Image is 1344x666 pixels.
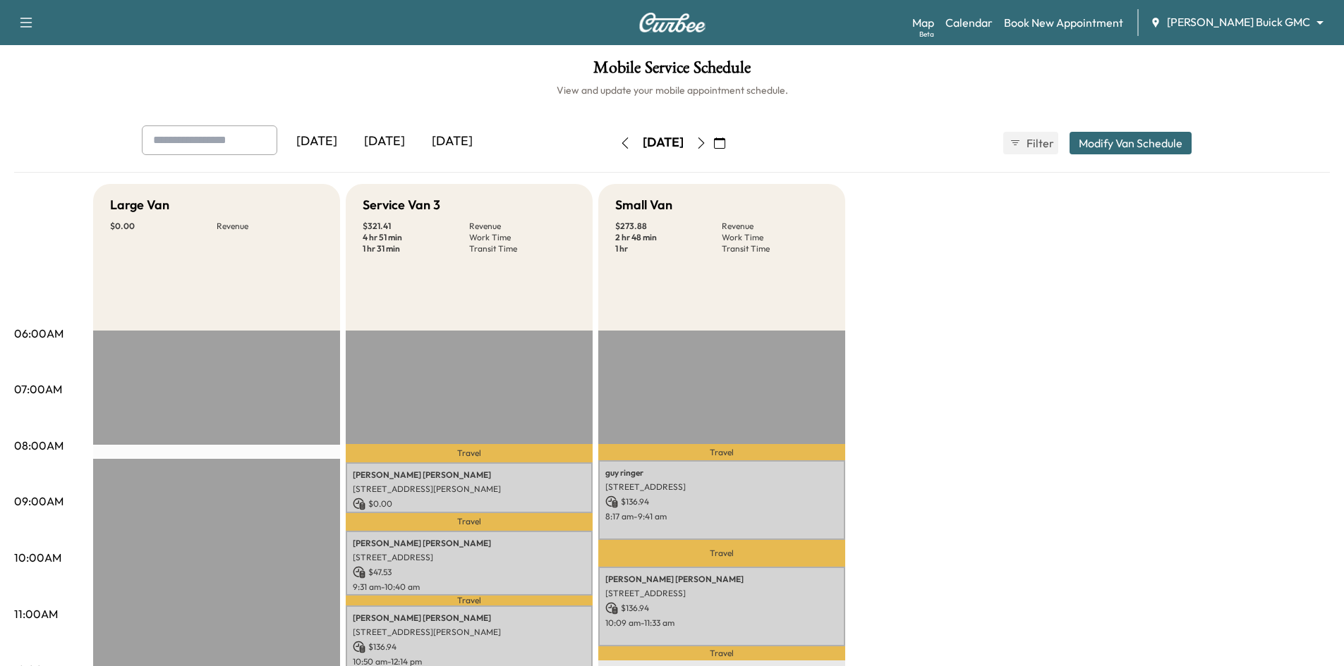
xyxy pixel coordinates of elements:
h5: Service Van 3 [363,195,440,215]
p: $ 321.41 [363,221,469,232]
p: 2 hr 48 min [615,232,722,243]
p: [PERSON_NAME] [PERSON_NAME] [353,469,586,481]
p: 1 hr 31 min [363,243,469,254]
h5: Small Van [615,195,672,215]
p: 1 hr [615,243,722,254]
button: Filter [1003,132,1058,154]
div: [DATE] [351,125,418,158]
button: Modify Van Schedule [1070,132,1192,154]
p: $ 136.94 [353,641,586,653]
p: Travel [346,596,593,605]
p: Work Time [469,232,576,243]
p: Travel [598,540,845,567]
p: Revenue [722,221,828,232]
p: 09:00AM [14,493,63,510]
p: $ 0.00 [110,221,217,232]
p: 8:17 am - 9:41 am [605,511,838,522]
a: Book New Appointment [1004,14,1123,31]
p: 10:09 am - 11:33 am [605,617,838,629]
a: Calendar [945,14,993,31]
p: [STREET_ADDRESS] [353,552,586,563]
p: [STREET_ADDRESS] [605,481,838,493]
p: Revenue [217,221,323,232]
p: $ 273.88 [615,221,722,232]
p: 9:31 am - 10:40 am [353,581,586,593]
p: [STREET_ADDRESS][PERSON_NAME] [353,627,586,638]
img: Curbee Logo [638,13,706,32]
div: Beta [919,29,934,39]
div: [DATE] [643,134,684,152]
h6: View and update your mobile appointment schedule. [14,83,1330,97]
p: Travel [346,444,593,462]
span: [PERSON_NAME] Buick GMC [1167,14,1310,30]
p: $ 0.00 [353,498,586,510]
p: 4 hr 51 min [363,232,469,243]
p: Work Time [722,232,828,243]
p: $ 136.94 [605,602,838,615]
p: Transit Time [469,243,576,254]
p: [PERSON_NAME] [PERSON_NAME] [353,538,586,549]
p: 10:00AM [14,549,61,566]
span: Filter [1027,135,1052,152]
p: [STREET_ADDRESS] [605,588,838,599]
p: [PERSON_NAME] [PERSON_NAME] [353,612,586,624]
h5: Large Van [110,195,169,215]
p: Travel [598,646,845,660]
p: Travel [346,513,593,530]
a: MapBeta [912,14,934,31]
div: [DATE] [283,125,351,158]
p: Revenue [469,221,576,232]
div: [DATE] [418,125,486,158]
p: 06:00AM [14,325,63,342]
h1: Mobile Service Schedule [14,59,1330,83]
p: Transit Time [722,243,828,254]
p: [PERSON_NAME] [PERSON_NAME] [605,574,838,585]
p: 08:00AM [14,437,63,454]
p: 11:00AM [14,605,58,622]
p: Travel [598,444,845,460]
p: guy ringer [605,467,838,479]
p: $ 136.94 [605,495,838,508]
p: 07:00AM [14,381,62,397]
p: [STREET_ADDRESS][PERSON_NAME] [353,483,586,495]
p: $ 47.53 [353,566,586,579]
